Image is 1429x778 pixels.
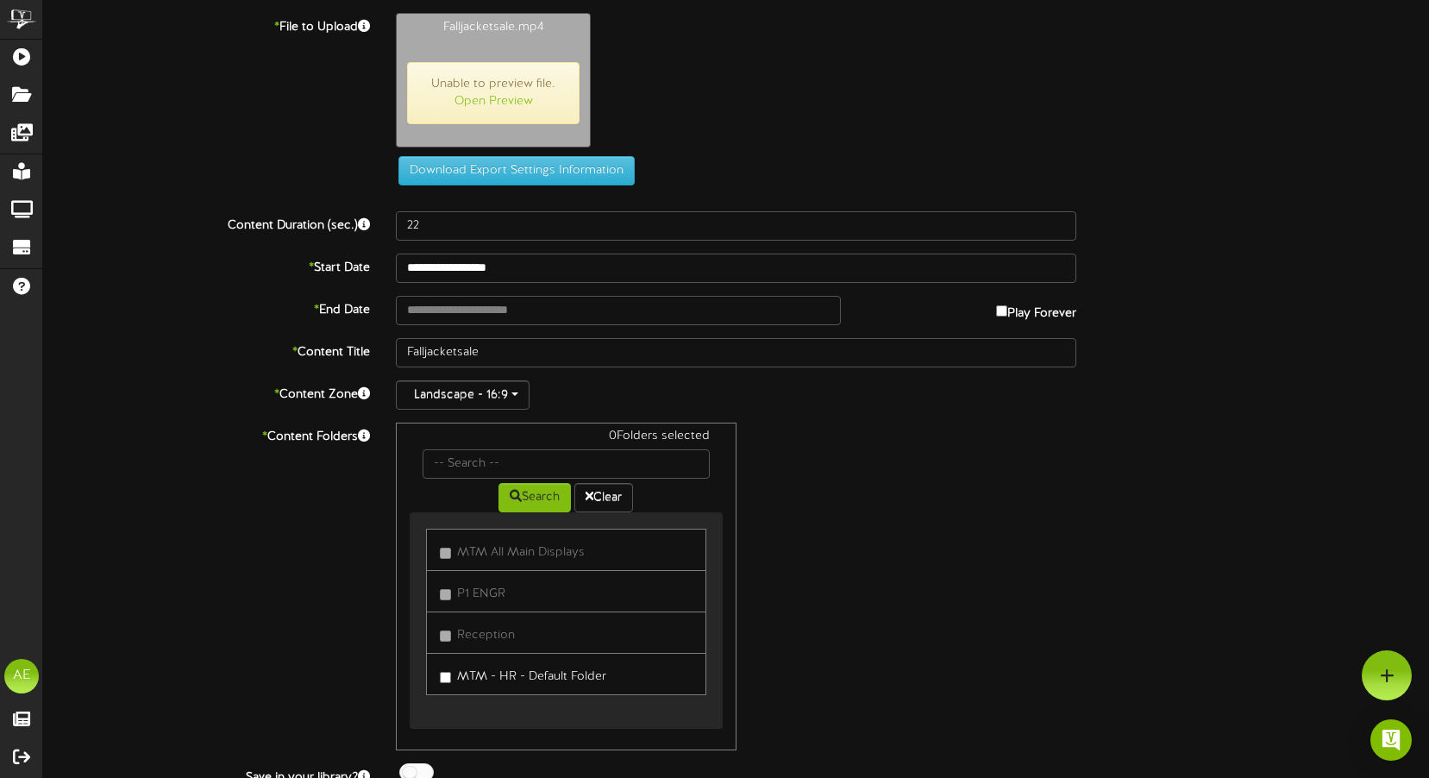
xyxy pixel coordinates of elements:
[398,156,635,185] button: Download Export Settings Information
[396,338,1076,367] input: Title of this Content
[457,629,515,642] span: Reception
[390,164,635,177] a: Download Export Settings Information
[407,62,580,124] span: Unable to preview file.
[996,296,1076,323] label: Play Forever
[454,95,533,108] a: Open Preview
[30,211,383,235] label: Content Duration (sec.)
[30,296,383,319] label: End Date
[423,449,709,479] input: -- Search --
[396,380,530,410] button: Landscape - 16:9
[440,548,451,559] input: MTM All Main Displays
[410,428,722,449] div: 0 Folders selected
[30,338,383,361] label: Content Title
[996,305,1007,317] input: Play Forever
[30,13,383,36] label: File to Upload
[574,483,633,512] button: Clear
[4,659,39,693] div: AE
[1370,719,1412,761] div: Open Intercom Messenger
[498,483,571,512] button: Search
[30,254,383,277] label: Start Date
[440,672,451,683] input: MTM - HR - Default Folder
[440,662,606,686] label: MTM - HR - Default Folder
[30,380,383,404] label: Content Zone
[457,546,585,559] span: MTM All Main Displays
[457,587,505,600] span: P1 ENGR
[440,589,451,600] input: P1 ENGR
[440,631,451,642] input: Reception
[30,423,383,446] label: Content Folders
